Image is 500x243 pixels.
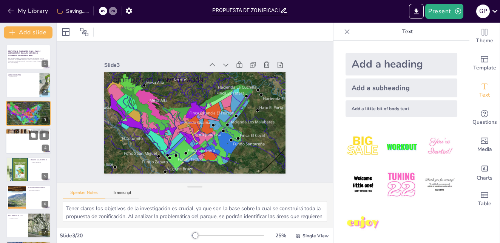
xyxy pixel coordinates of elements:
img: 6.jpeg [422,167,457,202]
div: Get real-time input from your audience [469,104,500,131]
div: Slide 3 / 20 [60,232,191,239]
div: 2 [42,89,48,95]
button: Add slide [4,26,52,38]
img: 2.jpeg [384,129,419,164]
p: análisis multicriterio [31,161,48,163]
button: G P [476,4,490,19]
span: Text [479,91,490,99]
p: objetivos [190,41,246,198]
span: Single View [302,233,329,239]
p: REGLAMENTO DE USO [8,215,26,217]
div: 5 [6,157,51,182]
div: Add a little bit of body text [346,100,457,117]
p: reglamento de uso [8,218,26,219]
span: Theme [476,37,493,45]
span: Table [478,200,491,208]
div: 2 [6,72,51,97]
p: AGRADECIMIENTOS [8,74,37,76]
p: OBJETIVOS DE LA INVESTIGACIÓN [8,102,48,104]
span: Charts [477,174,492,182]
div: Add a heading [346,53,457,75]
p: Text [353,23,462,41]
div: 6 [42,201,48,208]
textarea: Tener claros los objetivos de la investigación es crucial, ya que son la base sobre la cual se co... [63,201,327,222]
div: Saving...... [57,8,89,15]
img: 7.jpeg [346,206,381,241]
button: Transcript [105,190,139,198]
div: 4 [6,128,51,154]
button: Export to PowerPoint [409,4,424,19]
button: My Library [6,5,51,17]
p: objetivos [8,104,48,105]
div: G P [476,5,490,18]
img: 1.jpeg [346,129,381,164]
div: Add text boxes [469,77,500,104]
button: Present [425,4,463,19]
img: 3.jpeg [422,129,457,164]
div: Add a table [469,186,500,213]
button: Speaker Notes [63,190,105,198]
span: Template [473,64,496,72]
div: Add images, graphics, shapes or video [469,131,500,158]
div: 7 [6,213,51,238]
strong: PROPUESTA DE ZONIFICACIÓN PARA EL PLAN DE ORDENAMIENTO Y REGLAMENTO DE USO DEL [GEOGRAPHIC_DATA][... [8,50,40,56]
span: Questions [472,118,497,126]
p: OBJETIVOS DE LA INVESTIGACIÓN [196,43,255,201]
div: 25 % [272,232,290,239]
div: 3 [42,117,48,123]
p: ANÁLISIS MULTICRITERIO [31,158,48,161]
button: Duplicate Slide [29,131,38,140]
span: Media [477,145,492,154]
p: plan de ordenamiento [28,189,48,191]
p: ANTECEDENTES [8,129,49,132]
button: Delete Slide [40,131,49,140]
div: Slide 3 [233,39,271,136]
p: Generated with [URL] [8,62,48,63]
p: PLAN DE ORDENAMIENTO [28,187,48,189]
div: 5 [42,173,48,180]
img: 4.jpeg [346,167,381,202]
div: Add charts and graphs [469,158,500,186]
img: 5.jpeg [384,167,419,202]
div: 3 [6,101,51,126]
div: Change the overall theme [469,23,500,50]
div: Add ready made slides [469,50,500,77]
div: Add a subheading [346,78,457,97]
p: Esta presentación aborda la propuesta de zonificación y el reglamento de uso del [GEOGRAPHIC_DATA... [8,58,48,62]
span: Position [80,28,89,37]
div: 6 [6,185,51,210]
div: 1 [42,60,48,67]
div: 7 [42,229,48,236]
p: antecedentes [8,132,49,133]
div: Layout [60,26,72,38]
input: Insert title [212,5,280,16]
div: 4 [42,145,49,152]
div: 1 [6,45,51,69]
p: agradecimientos [8,76,37,77]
